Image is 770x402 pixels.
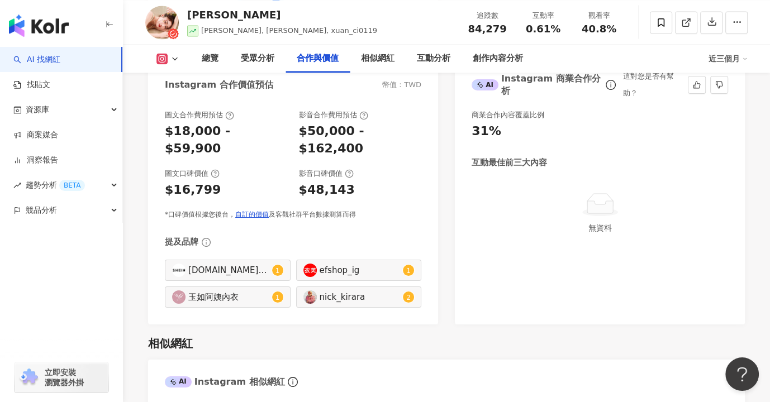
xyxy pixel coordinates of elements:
div: Instagram 相似網紅 [165,376,284,388]
img: chrome extension [18,368,40,386]
div: 互動率 [522,10,564,21]
sup: 1 [272,265,283,276]
div: 追蹤數 [466,10,508,21]
span: [PERSON_NAME], [PERSON_NAME], xuan_ci0119 [201,26,377,35]
div: 圖文合作費用預估 [165,110,234,120]
div: 觀看率 [578,10,620,21]
div: BETA [59,180,85,191]
div: $48,143 [299,181,355,199]
div: $16,799 [165,181,221,199]
div: $50,000 - $162,400 [299,123,422,157]
span: 立即安裝 瀏覽器外掛 [45,367,84,387]
span: 趨勢分析 [26,173,85,198]
div: 無資料 [476,222,724,234]
span: rise [13,181,21,189]
div: Instagram 商業合作分析 [472,73,602,98]
img: KOL Avatar [172,264,186,277]
span: 2 [406,293,411,301]
div: 商業合作內容覆蓋比例 [472,110,544,120]
div: [PERSON_NAME] [187,8,377,22]
div: [DOMAIN_NAME]|SHEIN [GEOGRAPHIC_DATA] [188,264,269,276]
div: 相似網紅 [148,336,193,351]
div: 影音合作費用預估 [299,110,368,120]
span: like [693,81,701,89]
span: dislike [715,81,723,89]
span: 競品分析 [26,198,57,223]
iframe: Help Scout Beacon - Open [725,357,759,391]
div: 提及品牌 [165,236,198,248]
img: logo [9,15,69,37]
sup: 2 [403,291,414,303]
div: $18,000 - $59,900 [165,123,288,157]
a: 自訂的價值 [235,210,269,218]
span: 1 [275,293,280,301]
div: Instagram 合作價值預估 [165,79,273,91]
div: 圖文口碑價值 [165,169,220,179]
div: 總覽 [202,52,218,65]
span: 40.8% [582,23,616,35]
span: 0.61% [526,23,560,35]
div: AI [165,376,192,387]
img: KOL Avatar [172,290,186,304]
div: 31% [472,123,501,140]
div: AI [472,79,498,90]
div: efshop_ig [320,264,401,276]
a: 洞察報告 [13,155,58,166]
a: 商案媒合 [13,130,58,141]
span: 資源庫 [26,97,49,122]
div: 合作與價值 [297,52,339,65]
sup: 1 [403,265,414,276]
div: 影音口碑價值 [299,169,354,179]
div: 這對您是否有幫助？ [623,68,683,102]
span: 1 [275,266,280,274]
span: info-circle [604,78,617,92]
a: searchAI 找網紅 [13,54,60,65]
div: nick_kirara [320,291,401,303]
div: 幣值：TWD [382,80,421,90]
a: chrome extension立即安裝 瀏覽器外掛 [15,362,108,393]
img: KOL Avatar [145,6,179,39]
sup: 1 [272,291,283,303]
span: 84,279 [468,23,506,35]
div: 相似網紅 [361,52,394,65]
img: KOL Avatar [303,290,317,304]
div: *口碑價值根據您後台， 及客觀社群平台數據測算而得 [165,210,421,219]
div: 近三個月 [709,50,748,68]
div: 互動最佳前三大內容 [472,157,547,169]
div: 玉如阿姨內衣 [188,291,269,303]
div: 受眾分析 [241,52,274,65]
span: 1 [406,266,411,274]
span: info-circle [286,375,300,389]
div: 互動分析 [417,52,450,65]
div: 創作內容分析 [473,52,523,65]
span: info-circle [200,236,212,248]
img: KOL Avatar [303,264,317,277]
a: 找貼文 [13,79,50,90]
